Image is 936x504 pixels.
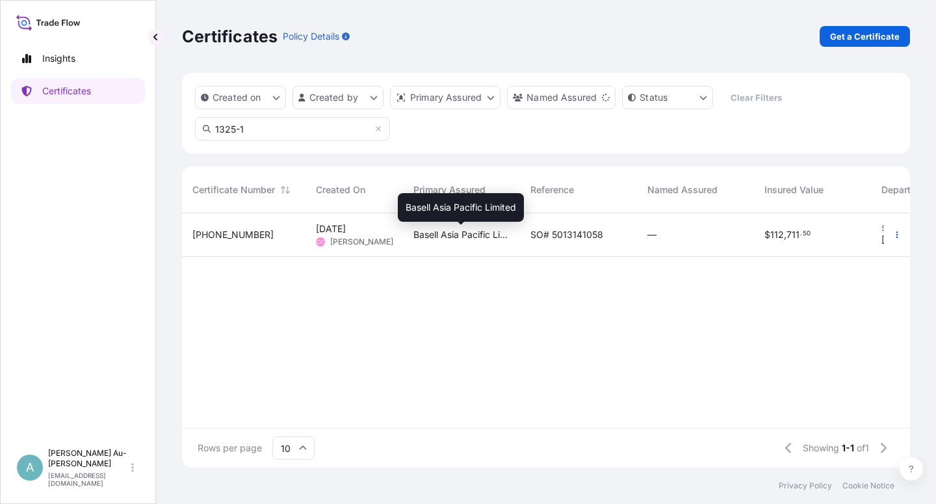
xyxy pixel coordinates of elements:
[278,182,293,198] button: Sort
[803,442,839,455] span: Showing
[786,230,799,239] span: 711
[26,461,34,474] span: A
[784,230,786,239] span: ,
[316,222,346,235] span: [DATE]
[195,86,286,109] button: createdOn Filter options
[317,235,324,248] span: CC
[647,228,656,241] span: —
[622,86,713,109] button: certificateStatus Filter options
[507,86,616,109] button: cargoOwner Filter options
[803,232,811,236] span: 50
[192,183,275,196] span: Certificate Number
[390,86,500,109] button: distributor Filter options
[820,26,910,47] a: Get a Certificate
[764,230,770,239] span: $
[413,228,510,241] span: Basell Asia Pacific Limited
[11,78,145,104] a: Certificates
[192,228,274,241] span: [PHONE_NUMBER]
[413,183,486,196] span: Primary Assured
[800,232,802,236] span: .
[283,30,339,43] p: Policy Details
[309,91,359,104] p: Created by
[530,183,574,196] span: Reference
[640,91,668,104] p: Status
[48,448,129,469] p: [PERSON_NAME] Au-[PERSON_NAME]
[881,233,911,246] span: [DATE]
[857,442,869,455] span: of 1
[842,442,854,455] span: 1-1
[182,26,278,47] p: Certificates
[292,86,383,109] button: createdBy Filter options
[198,442,262,455] span: Rows per page
[770,230,784,239] span: 112
[195,117,390,140] input: Search Certificate or Reference...
[881,183,924,196] span: Departure
[842,481,894,491] a: Cookie Notice
[316,183,365,196] span: Created On
[42,85,91,98] p: Certificates
[42,52,75,65] p: Insights
[830,30,900,43] p: Get a Certificate
[764,183,824,196] span: Insured Value
[720,87,792,108] button: Clear Filters
[779,481,832,491] a: Privacy Policy
[11,46,145,72] a: Insights
[410,91,482,104] p: Primary Assured
[213,91,261,104] p: Created on
[526,91,597,104] p: Named Assured
[530,228,603,241] span: SO# 5013141058
[406,201,516,214] span: Basell Asia Pacific Limited
[330,237,393,247] span: [PERSON_NAME]
[731,91,782,104] p: Clear Filters
[647,183,718,196] span: Named Assured
[48,471,129,487] p: [EMAIL_ADDRESS][DOMAIN_NAME]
